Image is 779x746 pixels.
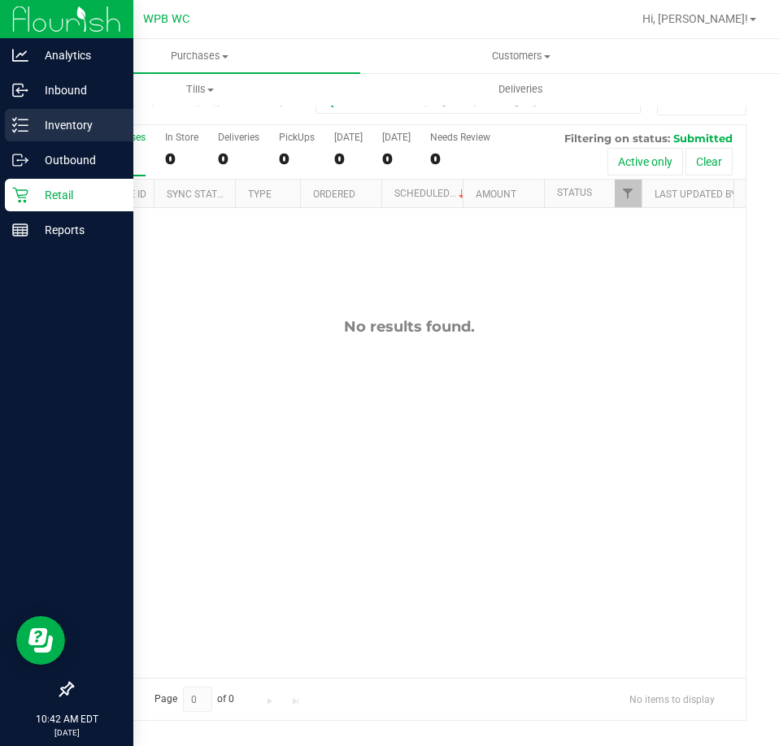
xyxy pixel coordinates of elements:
a: Purchases [39,39,360,73]
div: PickUps [279,132,315,143]
p: Analytics [28,46,126,65]
div: [DATE] [334,132,363,143]
inline-svg: Outbound [12,152,28,168]
span: No items to display [616,687,728,711]
span: Tills [40,82,359,97]
inline-svg: Inventory [12,117,28,133]
span: Purchases [39,49,360,63]
div: 0 [430,150,490,168]
a: Scheduled [394,188,468,199]
a: Ordered [313,189,355,200]
button: Clear [685,148,733,176]
inline-svg: Reports [12,222,28,238]
p: Reports [28,220,126,240]
div: 0 [279,150,315,168]
a: Status [557,187,592,198]
div: In Store [165,132,198,143]
span: Filtering on status: [564,132,670,145]
a: Deliveries [360,72,681,106]
div: 0 [334,150,363,168]
div: [DATE] [382,132,411,143]
a: Sync Status [167,189,229,200]
a: Type [248,189,272,200]
a: Filter [615,180,642,207]
div: Needs Review [430,132,490,143]
span: Customers [361,49,681,63]
p: Outbound [28,150,126,170]
div: 0 [165,150,198,168]
iframe: Resource center [16,616,65,665]
span: Hi, [PERSON_NAME]! [642,12,748,25]
p: Inbound [28,80,126,100]
div: Deliveries [218,132,259,143]
p: [DATE] [7,726,126,739]
span: Page of 0 [141,687,248,712]
a: Customers [360,39,681,73]
p: Inventory [28,115,126,135]
inline-svg: Inbound [12,82,28,98]
span: Deliveries [477,82,565,97]
h3: Purchase Fulfillment: [72,94,297,109]
span: WPB WC [143,12,189,26]
a: Amount [476,189,516,200]
p: 10:42 AM EDT [7,712,126,726]
a: Tills [39,72,360,106]
inline-svg: Analytics [12,47,28,63]
button: Active only [607,148,683,176]
span: Submitted [673,132,733,145]
div: 0 [382,150,411,168]
a: Last Updated By [655,189,737,200]
p: Retail [28,185,126,205]
div: No results found. [72,318,746,336]
div: 0 [218,150,259,168]
inline-svg: Retail [12,187,28,203]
